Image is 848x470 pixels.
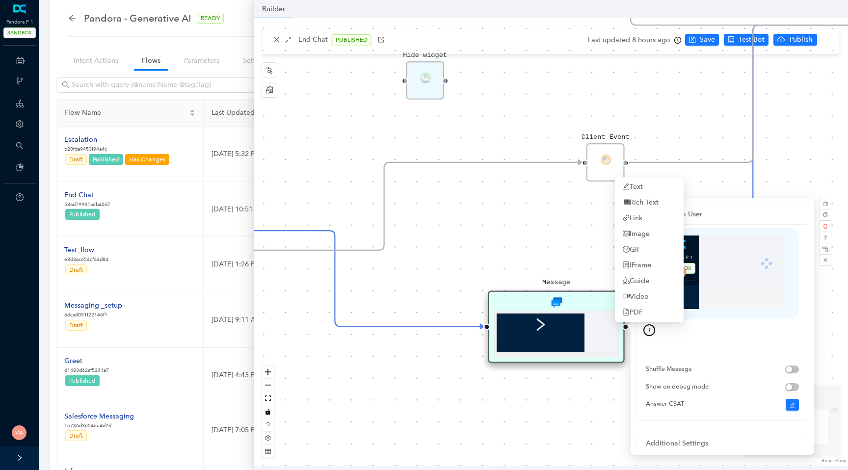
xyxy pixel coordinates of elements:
span: Published [93,156,119,163]
span: Published [69,211,96,218]
span: plus [647,327,653,333]
p: b20fda9453f94a4c [64,145,170,153]
span: branches [16,77,24,85]
g: Edge from reactflownode_6b91d6c1-09af-4404-8d1c-4d7a31968357 to 0ed117f2-2f2e-84fc-c75f-681e8854994c [186,220,484,338]
span: search [16,142,24,150]
span: Last Updated [212,107,397,118]
td: [DATE] 10:51 AM [204,182,413,237]
span: READY [197,13,224,24]
span: Has Changes [129,156,165,163]
a: Text [623,182,643,192]
li: Link [617,210,682,226]
div: Messages to User [646,209,799,220]
span: question-circle [16,193,24,201]
div: MessageMessage [488,291,625,364]
span: arrow-left [68,14,76,22]
div: End Chat [64,190,110,201]
div: Hide widgetLookup [406,61,445,100]
p: d1483d62af5241a7 [64,366,109,374]
a: Guide [623,276,649,287]
a: Video [623,291,649,302]
p: e3d3ac654cf64d84 [64,256,108,263]
div: Client EventFlowModule [586,143,625,182]
input: Search with query (@name:Name @tag:Tag) [72,79,288,90]
span: Flow Name [64,107,187,118]
p: 1e736d36546e4d7d [64,422,134,430]
img: Message [551,297,562,308]
span: edit [790,402,795,408]
div: Escalation [64,134,170,145]
div: Additional Settings [646,438,799,449]
td: [DATE] 1:26 PM [204,237,413,292]
g: Edge from reactflownode_6b91d6c1-09af-4404-8d1c-4d7a31968357 to reactflownode_63555a37-7c85-4b91-... [186,152,582,261]
span: setting [16,120,24,128]
a: Parameters [176,52,227,70]
span: Show on debug mode [646,383,709,390]
span: Answer CSAT [646,400,684,407]
span: Draft [69,266,83,273]
a: Flows [134,52,168,70]
a: Link [623,213,642,224]
th: Flow Name [56,100,204,127]
p: 53ad79901a6b40d7 [64,201,110,209]
div: Test_flow [64,245,108,256]
iframe: iframe [497,313,616,352]
li: PDF [617,305,682,320]
span: Pandora - Generative AI [84,10,191,26]
li: Image [617,226,682,242]
a: PDF [623,307,643,318]
a: GIF [623,244,641,255]
span: Draft [69,156,83,163]
span: Published [69,377,96,384]
pre: Message [542,278,570,288]
li: Video [617,289,682,305]
th: Last Updated [204,100,413,127]
div: Salesforce Messaging [64,411,134,422]
p: 6dcad051f22146f1 [64,311,122,319]
a: Settings [235,52,277,70]
span: Draft [69,322,83,329]
li: IFrame [617,258,682,273]
span: search [62,81,70,89]
a: Rich Text [623,197,659,208]
span: Draft [69,432,83,439]
button: edit [786,399,799,411]
td: [DATE] 9:11 AM [204,292,413,348]
button: plus [643,324,655,336]
a: IFrame [623,260,651,271]
div: back [68,14,76,23]
td: [DATE] 7:05 PM [204,403,413,459]
span: Shuffle Message [646,365,692,372]
img: 5c5f7907468957e522fad195b8a1453a [12,425,26,440]
span: SANDBOX [3,27,36,38]
span: pie-chart [16,163,24,171]
div: Messaging _setup [64,300,122,311]
a: Intent Actions [66,52,126,70]
li: Gif [617,242,682,258]
td: [DATE] 5:32 PM [204,127,413,182]
a: Image [623,229,650,239]
li: Guide [617,273,682,289]
iframe: iframe [660,235,785,309]
pre: Hide widget [403,51,448,61]
pre: Client Event [582,132,630,143]
td: [DATE] 4:43 PM [204,348,413,403]
div: Greet [64,356,109,366]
